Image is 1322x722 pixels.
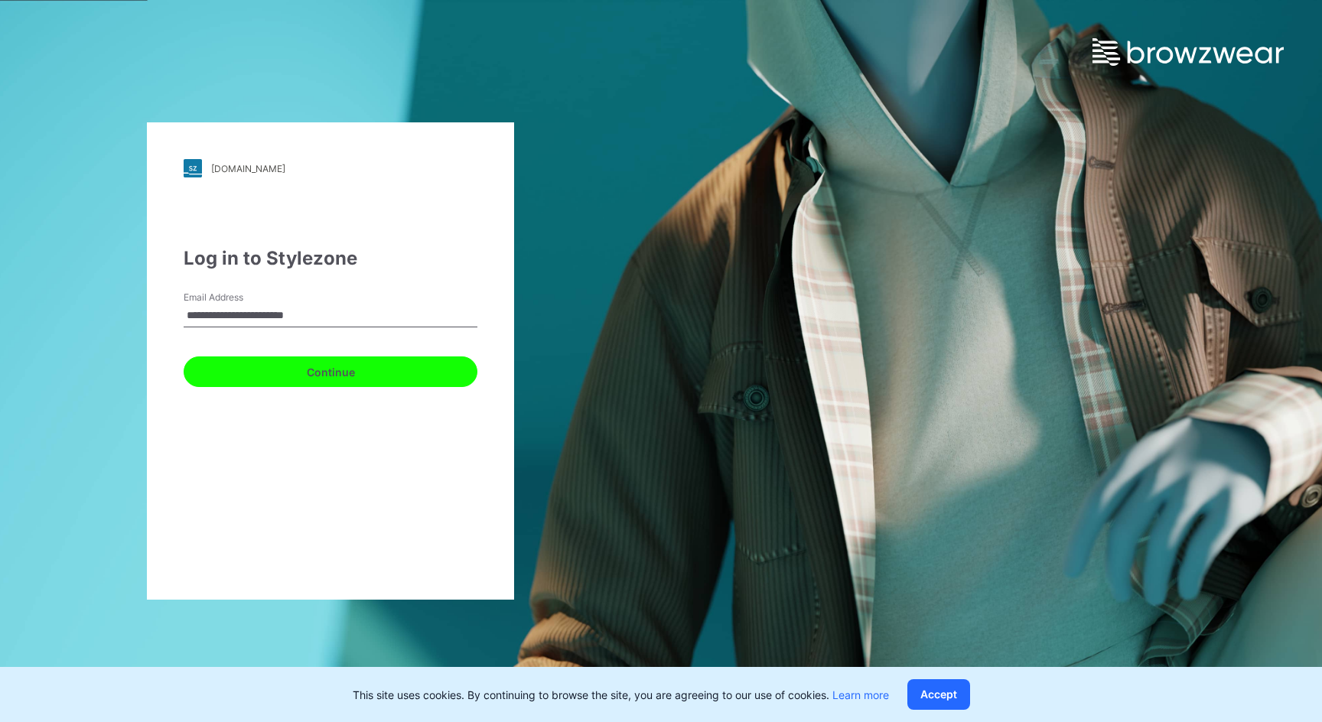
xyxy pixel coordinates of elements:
button: Accept [907,679,970,710]
img: browzwear-logo.e42bd6dac1945053ebaf764b6aa21510.svg [1092,38,1284,66]
button: Continue [184,356,477,387]
label: Email Address [184,291,291,304]
div: Log in to Stylezone [184,245,477,272]
div: [DOMAIN_NAME] [211,163,285,174]
a: Learn more [832,688,889,701]
img: stylezone-logo.562084cfcfab977791bfbf7441f1a819.svg [184,159,202,177]
p: This site uses cookies. By continuing to browse the site, you are agreeing to our use of cookies. [353,687,889,703]
a: [DOMAIN_NAME] [184,159,477,177]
